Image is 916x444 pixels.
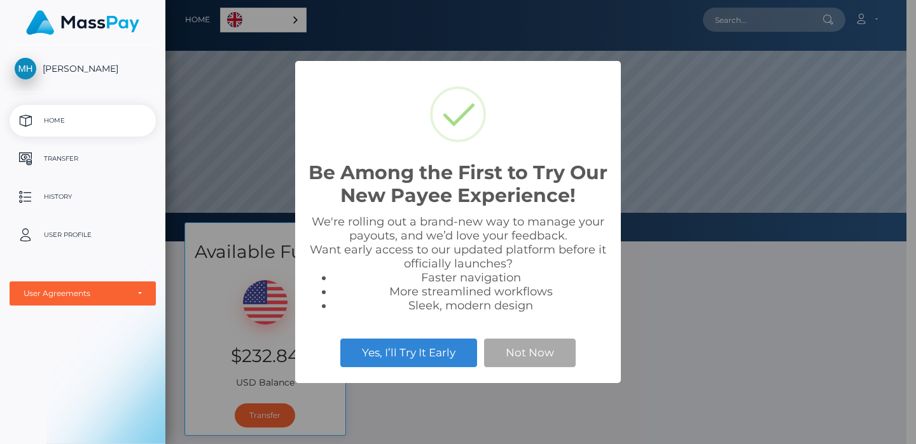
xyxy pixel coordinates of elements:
p: History [15,187,151,206]
button: Yes, I’ll Try It Early [340,339,477,367]
li: More streamlined workflows [333,285,608,299]
li: Faster navigation [333,271,608,285]
p: User Profile [15,225,151,245]
div: User Agreements [24,288,128,299]
p: Home [15,111,151,130]
p: Transfer [15,149,151,168]
img: MassPay [26,10,139,35]
button: User Agreements [10,281,156,306]
button: Not Now [484,339,576,367]
li: Sleek, modern design [333,299,608,313]
span: [PERSON_NAME] [10,63,156,74]
h2: Be Among the First to Try Our New Payee Experience! [308,161,608,207]
div: We're rolling out a brand-new way to manage your payouts, and we’d love your feedback. Want early... [308,215,608,313]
